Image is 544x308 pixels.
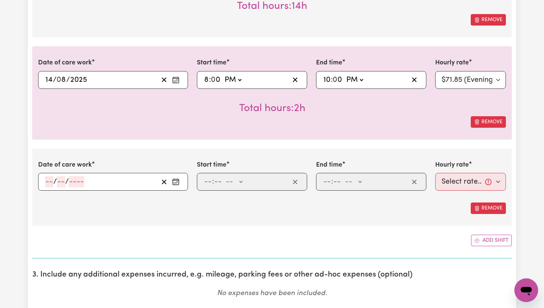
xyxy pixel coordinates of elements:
input: -- [212,74,221,86]
span: / [66,76,70,84]
input: -- [333,74,343,86]
input: -- [323,176,331,187]
span: : [212,178,214,186]
button: Add another shift [471,235,512,246]
button: Remove this shift [471,202,506,214]
em: No expenses have been included. [217,290,327,297]
span: Total hours worked: 14 hours [237,1,307,11]
span: 0 [211,76,215,84]
button: Enter the date of care work [170,74,182,86]
span: Total hours worked: 2 hours [239,103,305,114]
button: Remove this shift [471,14,506,26]
label: End time [316,160,342,170]
input: ---- [70,74,87,86]
span: 0 [57,76,61,84]
span: : [209,76,211,84]
label: Start time [197,160,226,170]
input: -- [45,176,53,187]
input: -- [57,176,65,187]
span: 0 [333,76,337,84]
input: -- [57,74,66,86]
button: Remove this shift [471,116,506,128]
label: End time [316,58,342,68]
iframe: Button to launch messaging window [514,278,538,302]
label: Date of care work [38,58,92,68]
label: Hourly rate [435,160,469,170]
h2: 3. Include any additional expenses incurred, e.g. mileage, parking fees or other ad-hoc expenses ... [32,270,512,279]
span: / [53,178,57,186]
input: -- [323,74,331,86]
span: : [331,76,333,84]
label: Hourly rate [435,58,469,68]
input: -- [204,74,209,86]
span: / [53,76,57,84]
span: / [65,178,69,186]
input: -- [333,176,341,187]
input: -- [45,74,53,86]
button: Clear date [158,74,170,86]
span: : [331,178,333,186]
input: -- [204,176,212,187]
input: ---- [69,176,84,187]
label: Date of care work [38,160,92,170]
label: Start time [197,58,226,68]
button: Clear date [158,176,170,187]
button: Enter the date of care work [170,176,182,187]
input: -- [214,176,222,187]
